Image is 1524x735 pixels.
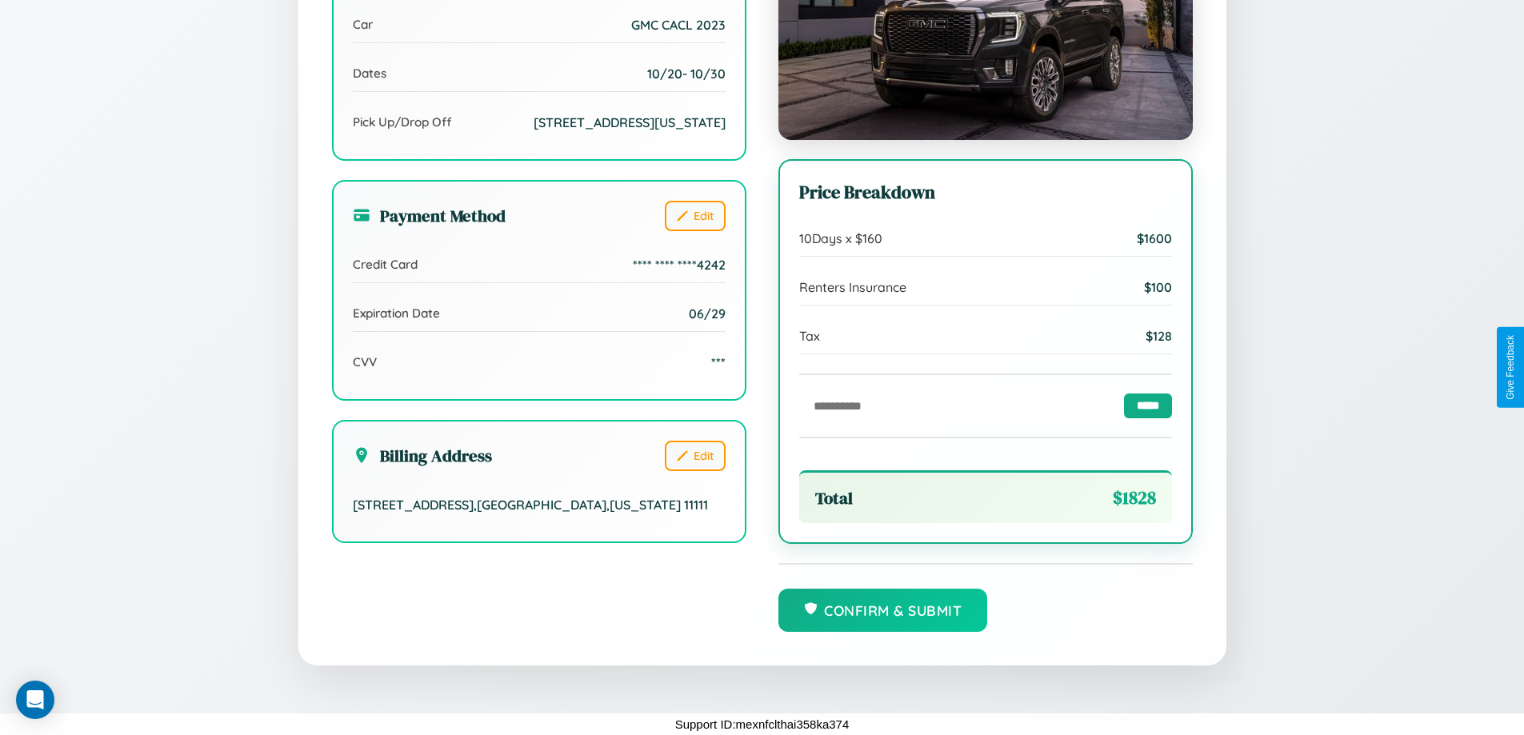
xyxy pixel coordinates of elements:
[534,114,726,130] span: [STREET_ADDRESS][US_STATE]
[16,681,54,719] div: Open Intercom Messenger
[353,354,377,369] span: CVV
[1137,230,1172,246] span: $ 1600
[815,486,853,509] span: Total
[1505,335,1516,400] div: Give Feedback
[1144,279,1172,295] span: $ 100
[353,306,440,321] span: Expiration Date
[353,497,708,513] span: [STREET_ADDRESS] , [GEOGRAPHIC_DATA] , [US_STATE] 11111
[353,66,386,81] span: Dates
[778,589,988,632] button: Confirm & Submit
[353,444,492,467] h3: Billing Address
[799,180,1172,205] h3: Price Breakdown
[1146,328,1172,344] span: $ 128
[647,66,726,82] span: 10 / 20 - 10 / 30
[353,114,452,130] span: Pick Up/Drop Off
[799,328,820,344] span: Tax
[353,257,418,272] span: Credit Card
[689,306,726,322] span: 06/29
[1113,485,1156,510] span: $ 1828
[665,201,726,231] button: Edit
[665,441,726,471] button: Edit
[799,230,882,246] span: 10 Days x $ 160
[353,204,506,227] h3: Payment Method
[675,713,850,735] p: Support ID: mexnfclthai358ka374
[631,17,726,33] span: GMC CACL 2023
[799,279,906,295] span: Renters Insurance
[353,17,373,32] span: Car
